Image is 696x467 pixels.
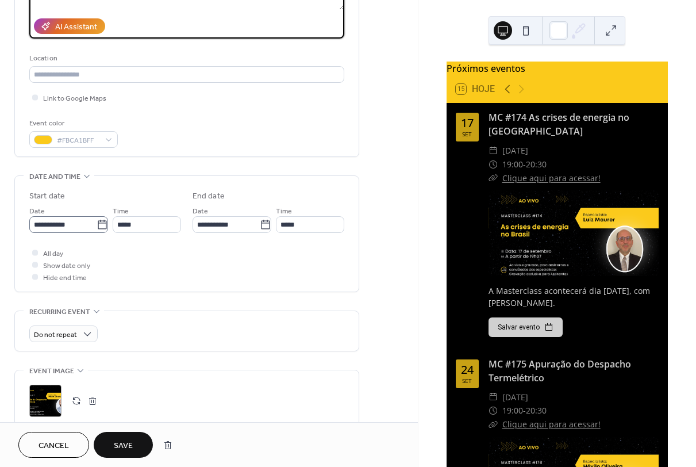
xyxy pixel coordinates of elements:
[502,158,523,171] span: 19:00
[34,18,105,34] button: AI Assistant
[43,272,87,284] span: Hide end time
[502,419,601,430] a: Clique aqui para acessar!
[461,117,474,129] div: 17
[502,144,528,158] span: [DATE]
[193,190,225,202] div: End date
[523,404,526,418] span: -
[461,364,474,376] div: 24
[29,52,342,64] div: Location
[489,144,498,158] div: ​
[29,365,74,377] span: Event image
[29,117,116,129] div: Event color
[29,205,45,217] span: Date
[114,440,133,452] span: Save
[34,328,77,342] span: Do not repeat
[489,285,659,309] div: A Masterclass acontecerá dia [DATE], com [PERSON_NAME].
[502,391,528,404] span: [DATE]
[43,248,63,260] span: All day
[39,440,69,452] span: Cancel
[502,173,601,183] a: Clique aqui para acessar!
[447,62,668,75] div: Próximos eventos
[489,418,498,431] div: ​
[29,385,61,417] div: ;
[94,432,153,458] button: Save
[502,404,523,418] span: 19:00
[489,171,498,185] div: ​
[29,190,65,202] div: Start date
[43,93,106,105] span: Link to Google Maps
[276,205,292,217] span: Time
[193,205,208,217] span: Date
[462,131,472,137] div: set
[489,404,498,418] div: ​
[489,358,631,384] a: MC #175 Apuração do Despacho Termelétrico
[29,306,90,318] span: Recurring event
[489,317,563,337] button: Salvar evento
[523,158,526,171] span: -
[489,391,498,404] div: ​
[57,135,99,147] span: #FBCA1BFF
[526,404,547,418] span: 20:30
[526,158,547,171] span: 20:30
[29,171,80,183] span: Date and time
[462,378,472,384] div: set
[55,21,97,33] div: AI Assistant
[113,205,129,217] span: Time
[18,432,89,458] button: Cancel
[43,260,90,272] span: Show date only
[489,158,498,171] div: ​
[489,111,629,137] a: MC #174 As crises de energia no [GEOGRAPHIC_DATA]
